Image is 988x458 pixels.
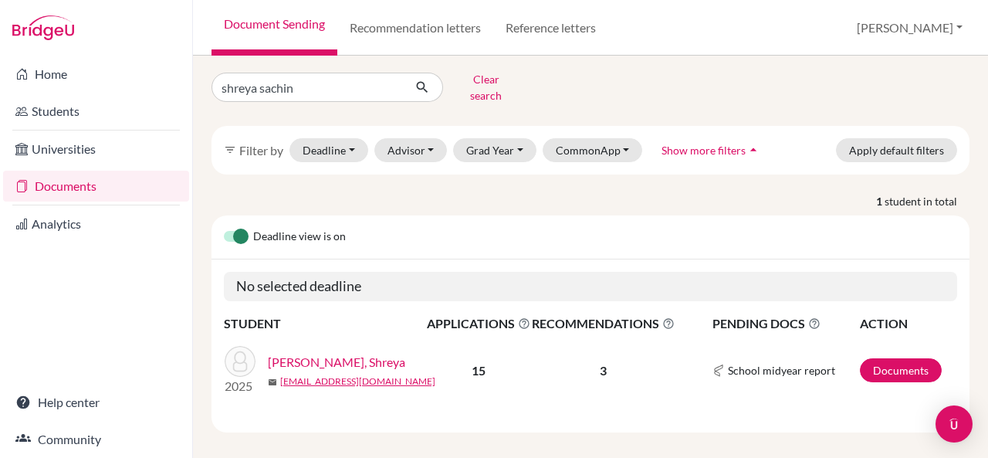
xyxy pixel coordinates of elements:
[859,314,957,334] th: ACTION
[746,142,761,158] i: arrow_drop_up
[3,209,189,239] a: Analytics
[224,272,957,301] h5: No selected deadline
[648,138,774,162] button: Show more filtersarrow_drop_up
[289,138,368,162] button: Deadline
[239,143,283,158] span: Filter by
[12,15,74,40] img: Bridge-U
[224,314,426,334] th: STUDENT
[3,134,189,165] a: Universities
[936,405,973,443] div: Open Intercom Messenger
[3,424,189,455] a: Community
[728,362,835,378] span: School midyear report
[472,363,486,378] b: 15
[427,314,530,333] span: APPLICATIONS
[453,138,536,162] button: Grad Year
[280,375,435,388] a: [EMAIL_ADDRESS][DOMAIN_NAME]
[443,67,529,107] button: Clear search
[225,377,255,395] p: 2025
[253,228,346,246] span: Deadline view is on
[876,193,885,209] strong: 1
[836,138,957,162] button: Apply default filters
[885,193,969,209] span: student in total
[268,353,405,371] a: [PERSON_NAME], Shreya
[268,378,277,387] span: mail
[3,171,189,202] a: Documents
[532,361,675,380] p: 3
[661,144,746,157] span: Show more filters
[211,73,403,102] input: Find student by name...
[225,346,255,377] img: Sachin, Shreya
[712,365,725,377] img: Common App logo
[543,138,643,162] button: CommonApp
[860,358,942,382] a: Documents
[3,387,189,418] a: Help center
[3,59,189,90] a: Home
[3,96,189,127] a: Students
[712,314,858,333] span: PENDING DOCS
[374,138,448,162] button: Advisor
[532,314,675,333] span: RECOMMENDATIONS
[850,13,969,42] button: [PERSON_NAME]
[224,144,236,156] i: filter_list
